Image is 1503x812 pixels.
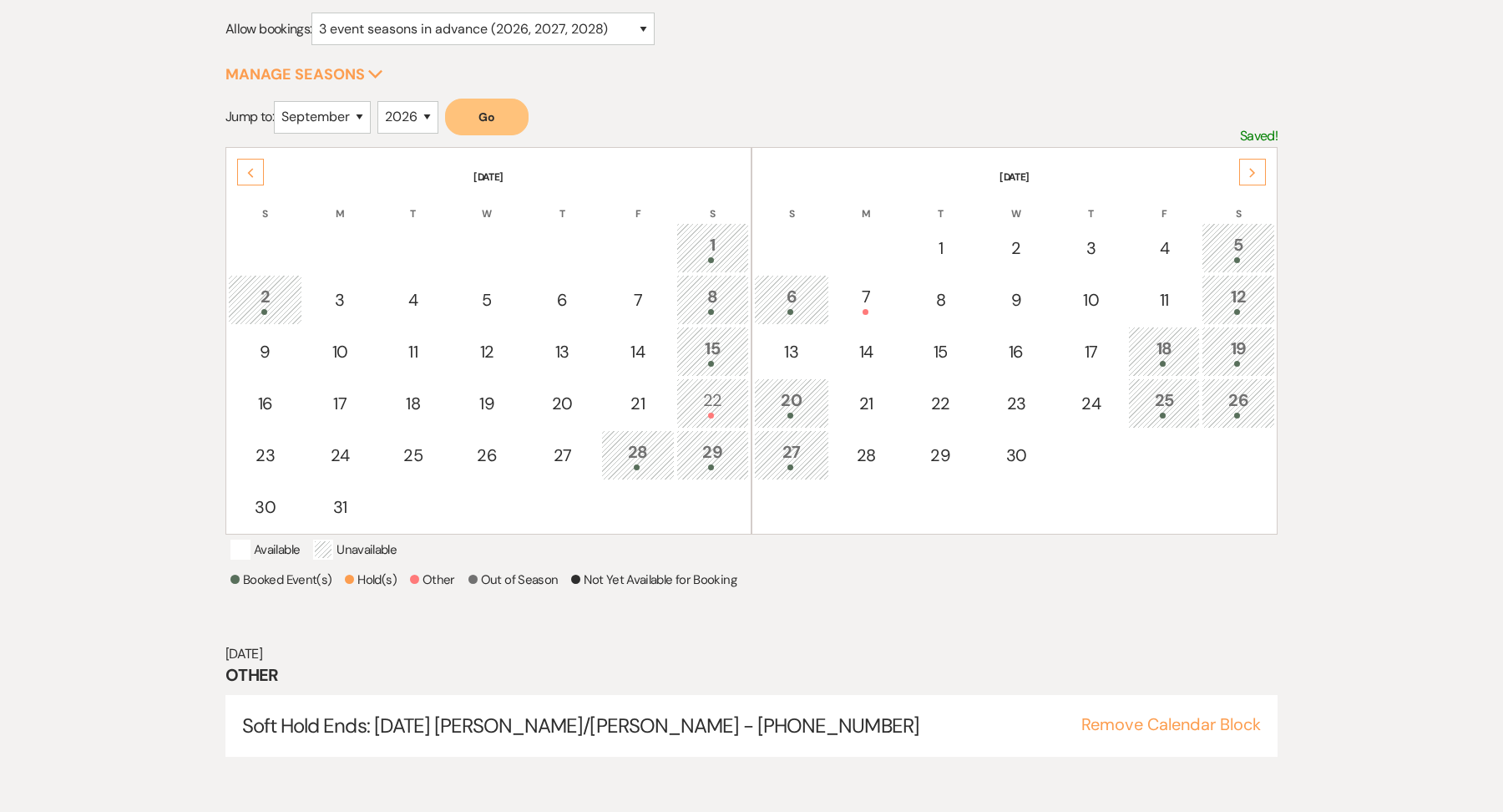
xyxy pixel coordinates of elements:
div: 5 [459,287,514,312]
th: M [304,186,376,221]
div: 19 [1211,336,1266,367]
div: 22 [913,391,968,416]
button: Remove Calendar Block [1081,716,1261,733]
span: Jump to: [225,108,274,125]
div: 4 [387,287,440,312]
div: 20 [534,391,590,416]
div: 21 [610,391,665,416]
div: 2 [237,284,293,315]
div: 28 [610,439,665,470]
th: T [903,186,977,221]
div: 10 [313,339,367,364]
th: T [525,186,600,221]
div: 23 [237,443,293,468]
div: 19 [459,391,514,416]
div: 13 [534,339,590,364]
div: 21 [840,391,893,416]
th: S [754,186,829,221]
p: Out of Season [468,570,559,590]
div: 30 [988,443,1045,468]
div: 29 [913,443,968,468]
th: [DATE] [228,150,749,185]
div: 31 [313,495,367,520]
th: W [450,186,523,221]
th: S [228,186,302,221]
div: 4 [1137,236,1191,261]
div: 8 [913,287,968,312]
div: 7 [840,284,893,315]
h6: [DATE] [225,645,1278,663]
p: Other [410,570,455,590]
th: S [676,186,749,221]
div: 22 [686,388,740,419]
div: 7 [610,287,665,312]
div: 1 [686,232,740,263]
div: 12 [459,339,514,364]
div: 25 [387,443,440,468]
div: 8 [686,284,740,315]
div: 6 [534,287,590,312]
div: 10 [1065,287,1118,312]
p: Available [230,540,300,560]
div: 26 [1211,388,1266,419]
div: 20 [763,388,820,419]
div: 17 [1065,339,1118,364]
div: 16 [237,391,293,416]
div: 9 [988,287,1045,312]
p: Not Yet Available for Booking [571,570,736,590]
div: 17 [313,391,367,416]
th: W [979,186,1054,221]
p: Unavailable [313,540,397,560]
div: 6 [763,284,820,315]
div: 24 [1065,391,1118,416]
div: 16 [988,339,1045,364]
div: 14 [610,339,665,364]
p: Saved! [1240,125,1278,147]
div: 11 [1137,287,1191,312]
button: Go [445,99,529,135]
div: 11 [387,339,440,364]
div: 3 [1065,236,1118,261]
div: 5 [1211,232,1266,263]
span: Soft Hold Ends: [DATE] [PERSON_NAME]/[PERSON_NAME] - [PHONE_NUMBER] [242,713,919,738]
div: 12 [1211,284,1266,315]
div: 26 [459,443,514,468]
div: 9 [237,339,293,364]
p: Booked Event(s) [230,570,331,590]
h3: Other [225,663,1278,687]
th: T [377,186,449,221]
th: S [1202,186,1275,221]
p: Hold(s) [345,570,397,590]
div: 28 [840,443,893,468]
th: [DATE] [754,150,1275,185]
div: 27 [534,443,590,468]
div: 25 [1137,388,1191,419]
div: 18 [1137,336,1191,367]
th: T [1055,186,1127,221]
div: 23 [988,391,1045,416]
div: 30 [237,495,293,520]
div: 3 [313,287,367,312]
div: 29 [686,439,740,470]
div: 14 [840,339,893,364]
div: 15 [913,339,968,364]
div: 13 [763,339,820,364]
div: 18 [387,391,440,416]
div: 24 [313,443,367,468]
div: 1 [913,236,968,261]
button: Manage Seasons [225,67,383,82]
div: 15 [686,336,740,367]
th: F [1128,186,1200,221]
div: 2 [988,236,1045,261]
th: M [831,186,903,221]
span: Allow bookings: [225,20,311,38]
th: F [601,186,674,221]
div: 27 [763,439,820,470]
